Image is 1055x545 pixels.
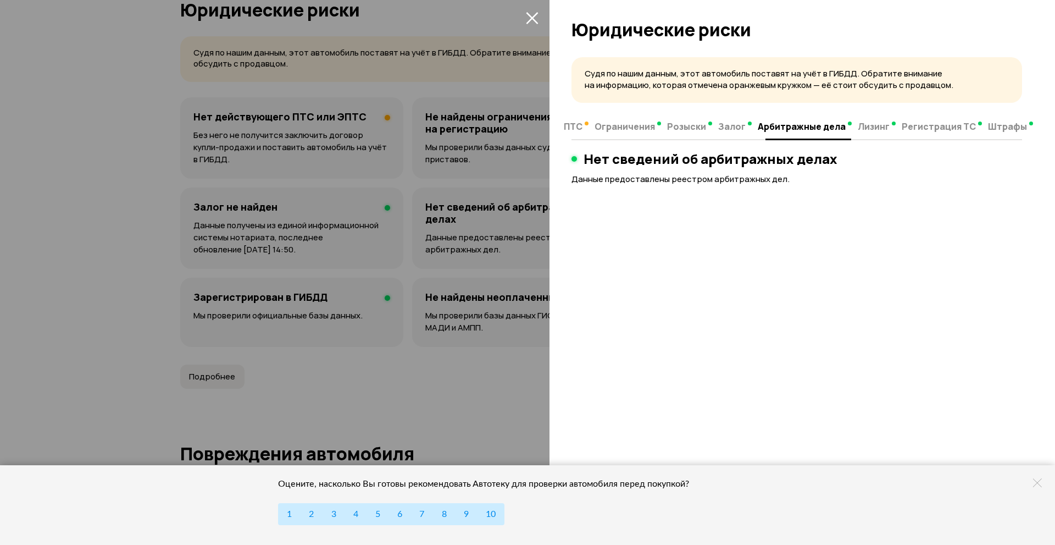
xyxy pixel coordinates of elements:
span: Штрафы [988,121,1027,132]
span: 3 [331,510,336,519]
button: закрыть [523,9,541,26]
span: 7 [419,510,424,519]
span: Лизинг [858,121,890,132]
button: 7 [410,503,433,525]
button: 2 [300,503,323,525]
p: Данные предоставлены реестром арбитражных дел. [571,173,1022,185]
span: 5 [375,510,380,519]
span: Залог [718,121,746,132]
span: Регистрация ТС [902,121,976,132]
span: Судя по нашим данным, этот автомобиль поставят на учёт в ГИБДД. Обратите внимание на информацию, ... [585,68,953,91]
button: 5 [367,503,389,525]
div: Оцените, насколько Вы готовы рекомендовать Автотеку для проверки автомобиля перед покупкой? [278,478,704,489]
button: 10 [477,503,504,525]
span: 2 [309,510,314,519]
h3: Нет сведений об арбитражных делах [584,151,837,167]
button: 9 [455,503,477,525]
span: 9 [464,510,469,519]
span: 10 [486,510,496,519]
button: 6 [388,503,411,525]
button: 1 [278,503,301,525]
span: 6 [397,510,402,519]
button: 4 [345,503,367,525]
button: 8 [432,503,455,525]
span: 4 [353,510,358,519]
span: Ограничения [595,121,655,132]
span: 8 [442,510,447,519]
span: ПТС [564,121,582,132]
span: Розыски [667,121,706,132]
span: Арбитражные дела [758,121,846,132]
span: 1 [287,510,292,519]
button: 3 [322,503,345,525]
